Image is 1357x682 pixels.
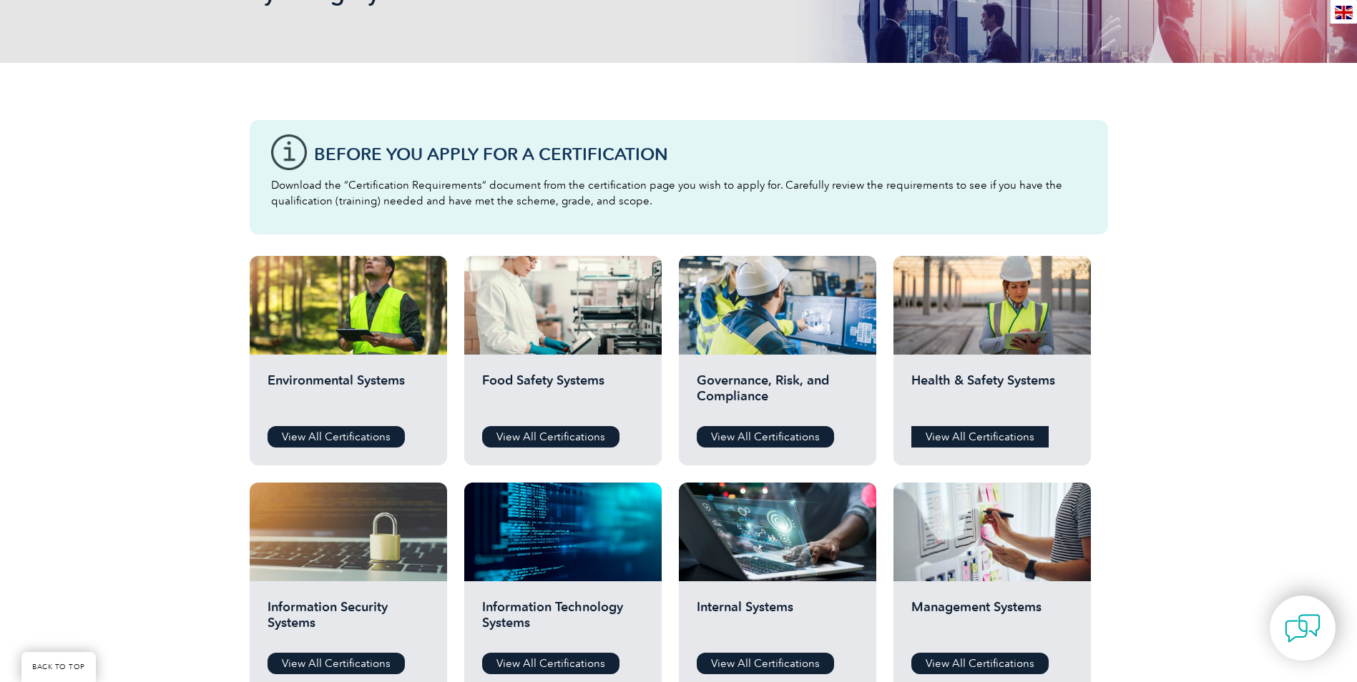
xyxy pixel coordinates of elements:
a: View All Certifications [697,653,834,674]
h2: Information Security Systems [268,599,429,642]
a: View All Certifications [268,426,405,448]
a: BACK TO TOP [21,652,96,682]
h2: Health & Safety Systems [911,372,1073,415]
h3: Before You Apply For a Certification [314,145,1087,163]
a: View All Certifications [697,426,834,448]
a: View All Certifications [911,653,1049,674]
a: View All Certifications [482,426,619,448]
h2: Management Systems [911,599,1073,642]
img: en [1335,6,1353,19]
a: View All Certifications [268,653,405,674]
img: contact-chat.png [1285,611,1321,646]
h2: Information Technology Systems [482,599,644,642]
a: View All Certifications [911,426,1049,448]
p: Download the “Certification Requirements” document from the certification page you wish to apply ... [271,177,1087,209]
h2: Environmental Systems [268,372,429,415]
h2: Food Safety Systems [482,372,644,415]
h2: Governance, Risk, and Compliance [697,372,858,415]
h2: Internal Systems [697,599,858,642]
a: View All Certifications [482,653,619,674]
